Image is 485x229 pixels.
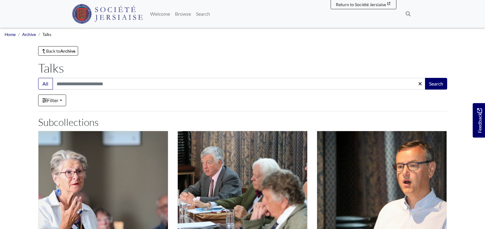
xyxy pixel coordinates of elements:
[60,48,75,54] strong: Archive
[193,8,213,20] a: Search
[42,32,51,37] span: Talks
[53,78,426,90] input: Search this collection...
[38,46,78,56] a: Back toArchive
[476,108,483,133] span: Feedback
[72,2,143,25] a: Société Jersiaise logo
[336,2,386,7] span: Return to Société Jersiaise
[38,94,66,106] a: Filter
[38,78,53,90] button: All
[148,8,173,20] a: Welcome
[425,78,447,90] button: Search
[5,32,16,37] a: Home
[72,4,143,24] img: Société Jersiaise
[22,32,36,37] a: Archive
[173,8,193,20] a: Browse
[38,116,447,128] h2: Subcollections
[38,61,447,75] h1: Talks
[473,103,485,138] a: Would you like to provide feedback?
